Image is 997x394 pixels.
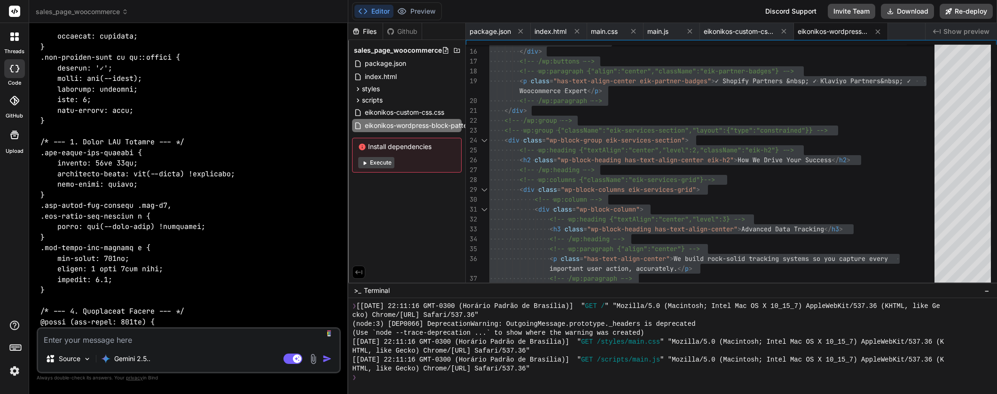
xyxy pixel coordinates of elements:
[640,205,644,213] span: >
[364,107,445,118] span: eikonikos-custom-css.css
[847,156,850,164] span: >
[519,77,523,85] span: <
[542,136,546,144] span: =
[553,156,557,164] span: =
[523,185,534,194] span: div
[519,165,595,174] span: <!-- /wp:heading -->
[126,375,143,380] span: privacy
[553,225,561,233] span: h3
[6,147,24,155] label: Upload
[550,254,553,263] span: <
[982,283,991,298] button: −
[466,47,477,56] div: 16
[605,302,940,311] span: " "Mozilla/5.0 (Macintosh; Intel Mac OS X 10_15_7) AppleWebKit/537.36 (KHTML, like Ge
[587,225,738,233] span: "wp-block-heading has-text-align-center"
[839,156,847,164] span: h2
[601,302,604,311] span: /
[466,126,477,135] div: 23
[466,96,477,106] div: 20
[581,338,593,347] span: GET
[466,76,477,86] div: 19
[362,95,383,105] span: scripts
[352,320,695,329] span: (node:3) [DEP0066] DeprecationWarning: OutgoingMessage.prototype._headers is deprecated
[881,77,911,85] span: &nbsp; ✓
[393,5,440,18] button: Preview
[660,355,944,364] span: " "Mozilla/5.0 (Macintosh; Intel Mac OS X 10_15_7) AppleWebKit/537.36 (K
[519,156,523,164] span: <
[798,27,868,36] span: eikonikos-wordpress-block-pattern.html
[508,136,519,144] span: div
[583,254,670,263] span: "has-text-align-center"
[531,77,550,85] span: class
[538,205,550,213] span: div
[466,195,477,205] div: 30
[534,205,538,213] span: <
[692,126,828,134] span: "layout":{"type":"constrained"}} -->
[519,96,602,105] span: <!-- /wp:paragraph -->
[553,205,572,213] span: class
[677,264,685,273] span: </
[738,215,745,223] span: ->
[519,175,704,184] span: <!-- wp:columns {"className":"eik-services-grid"}
[352,329,644,338] span: (Use `node --trace-deprecation ...` to show where the warning was created)
[352,302,356,311] span: ❯
[862,254,888,263] span: e every
[557,156,734,164] span: "wp-block-heading has-text-align-center eik-h2"
[557,185,561,194] span: =
[689,264,692,273] span: >
[550,215,738,223] span: <!-- wp:heading {"textAlign":"center","level":3} -
[512,106,523,115] span: div
[352,364,530,373] span: HTML, like Gecko) Chrome/[URL] Safari/537.36"
[832,156,839,164] span: </
[824,225,832,233] span: </
[478,185,490,195] div: Click to collapse the range.
[356,302,585,311] span: [[DATE] 22:11:16 GMT-0300 (Horário Padrão de Brasília)] "
[734,156,738,164] span: >
[647,27,668,36] span: main.js
[550,274,632,283] span: <!-- /wp:paragraph -->
[597,355,660,364] span: /scripts/main.js
[36,7,128,16] span: sales_page_woocommerce
[466,155,477,165] div: 26
[550,264,677,273] span: important user action, accurately.
[364,120,489,131] span: eikonikos-wordpress-block-pattern.html
[523,106,527,115] span: >
[550,225,553,233] span: <
[83,355,91,363] img: Pick Models
[466,56,477,66] div: 17
[585,302,597,311] span: GET
[572,205,576,213] span: =
[466,116,477,126] div: 22
[519,57,595,65] span: <!-- /wp:buttons -->
[576,205,640,213] span: "wp-block-column"
[364,286,390,295] span: Terminal
[565,225,583,233] span: class
[707,67,794,75] span: ik-partner-badges"} -->
[534,156,553,164] span: class
[534,27,566,36] span: index.html
[466,205,477,214] div: 31
[738,156,832,164] span: How We Drive Your Success
[101,354,110,363] img: Gemini 2.5 Pro
[466,145,477,155] div: 25
[696,185,700,194] span: >
[504,136,508,144] span: <
[715,77,880,85] span: ✓ Shopify Partners &nbsp; ✓ Klaviyo Partners
[519,146,707,154] span: <!-- wp:heading {"textAlign":"center","level":2,"c
[466,66,477,76] div: 18
[550,244,700,253] span: <!-- wp:paragraph {"align":"center"} -->
[466,185,477,195] div: 29
[364,58,407,69] span: package.json
[591,27,618,36] span: main.css
[839,225,843,233] span: >
[546,136,685,144] span: "wp-block-group eik-services-section"
[504,116,572,125] span: <!-- /wp:group -->
[466,224,477,234] div: 33
[660,338,944,347] span: " "Mozilla/5.0 (Macintosh; Intel Mac OS X 10_15_7) AppleWebKit/537.36 (K
[478,135,490,145] div: Click to collapse the range.
[466,165,477,175] div: 27
[685,264,689,273] span: p
[553,254,557,263] span: p
[704,27,774,36] span: eikonikos-custom-css.css
[538,47,542,55] span: >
